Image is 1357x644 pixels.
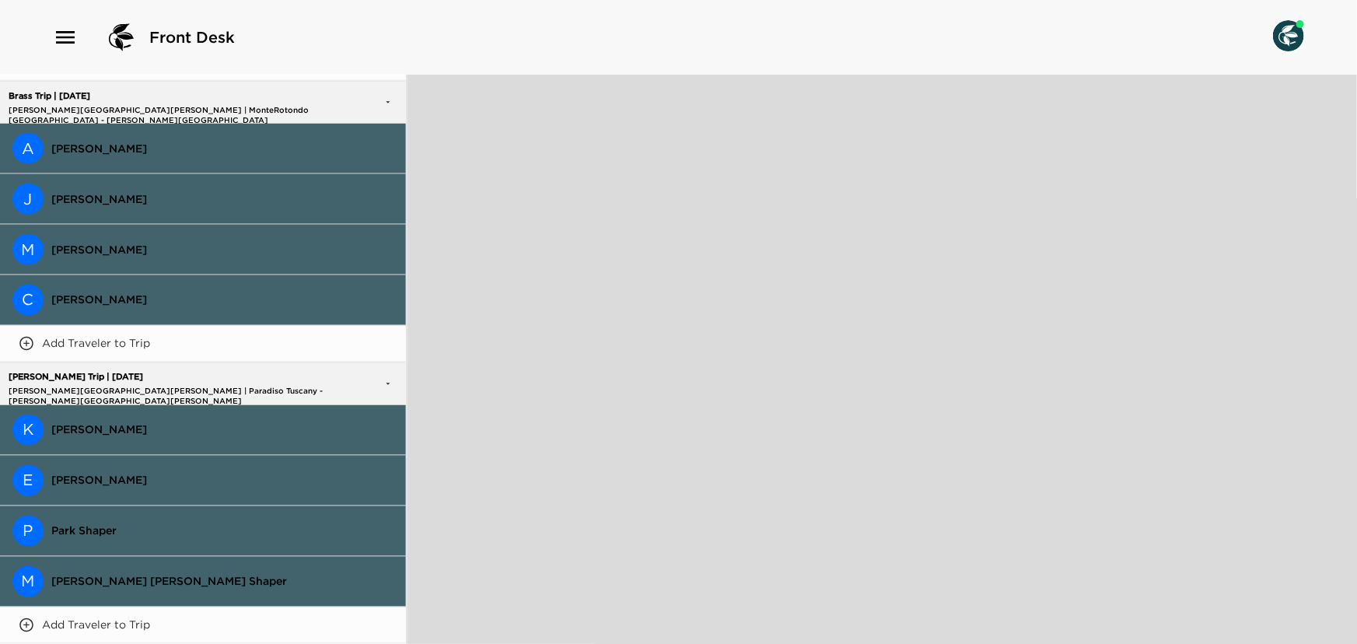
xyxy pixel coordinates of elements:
[12,516,44,547] div: Park Shaper
[51,575,393,589] span: [PERSON_NAME] [PERSON_NAME] Shaper
[12,465,44,496] div: E
[51,192,393,206] span: [PERSON_NAME]
[12,415,44,446] div: K
[51,474,393,488] span: [PERSON_NAME]
[12,285,44,316] div: Catherine Brass
[12,133,44,164] div: A
[51,243,393,257] span: [PERSON_NAME]
[5,105,341,115] p: [PERSON_NAME][GEOGRAPHIC_DATA][PERSON_NAME] | MonteRotondo [GEOGRAPHIC_DATA] - [PERSON_NAME][GEOG...
[51,142,393,156] span: [PERSON_NAME]
[12,566,44,597] div: M
[12,415,44,446] div: Kelley Anderson
[103,19,140,56] img: logo
[12,184,44,215] div: J
[12,285,44,316] div: C
[12,234,44,265] div: Melissa Grobmyer
[12,234,44,265] div: M
[51,423,393,437] span: [PERSON_NAME]
[12,133,44,164] div: Arthur Brass
[5,373,341,383] p: [PERSON_NAME] Trip | [DATE]
[12,465,44,496] div: Eric Anderson
[42,337,150,351] p: Add Traveler to Trip
[51,293,393,307] span: [PERSON_NAME]
[12,516,44,547] div: P
[5,387,341,397] p: [PERSON_NAME][GEOGRAPHIC_DATA][PERSON_NAME] | Paradiso Tuscany - [PERSON_NAME][GEOGRAPHIC_DATA][P...
[149,26,235,48] span: Front Desk
[12,566,44,597] div: Mary Eliza Shaper
[51,524,393,538] span: Park Shaper
[42,618,150,632] p: Add Traveler to Trip
[1273,20,1304,51] img: User
[5,91,341,101] p: Brass Trip | [DATE]
[12,184,44,215] div: Jeremy Finkelstein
